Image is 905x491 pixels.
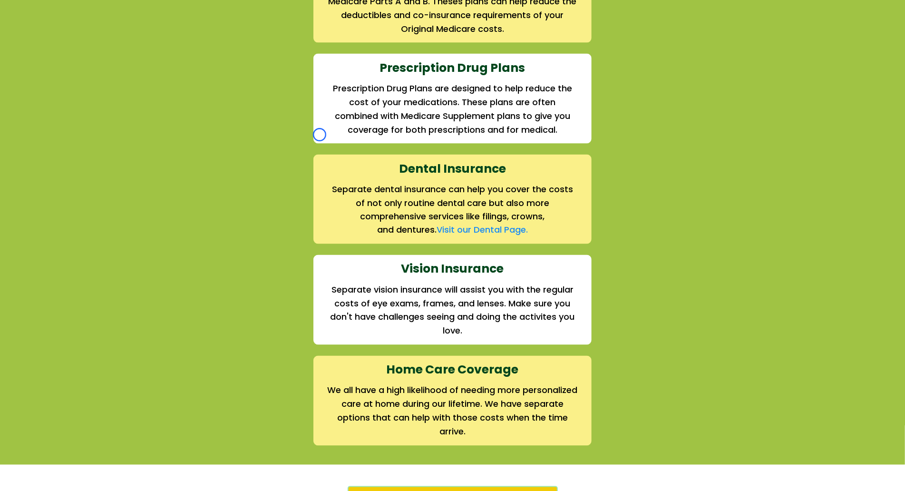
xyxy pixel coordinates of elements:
[327,82,578,137] h2: Prescription Drug Plans are designed to help reduce the cost of your medications. These plans are...
[327,284,578,338] h2: Separate vision insurance will assist you with the regular costs of eye exams, frames, and lenses...
[399,160,506,177] strong: Dental Insurance
[327,224,578,237] h2: and dentures.
[327,384,578,439] h2: We all have a high likelihood of needing more personalized care at home during our lifetime. We h...
[401,261,504,277] strong: Vision Insurance
[437,224,528,236] a: Visit our Dental Page.
[380,59,525,76] strong: Prescription Drug Plans
[387,362,519,378] strong: Home Care Coverage
[327,183,578,224] h2: Separate dental insurance can help you cover the costs of not only routine dental care but also m...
